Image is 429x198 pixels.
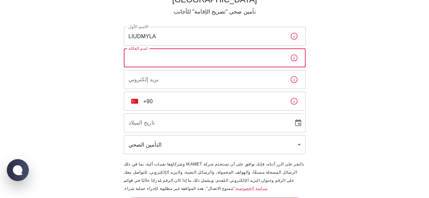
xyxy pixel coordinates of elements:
[235,186,268,191] a: سياسة الخصوصية.
[124,162,304,191] font: بالنقر على الزر أدناه، فإنك توافق على أن تستخدم شركة IKAMET وشركاؤها تقنيات آلية، بما في ذلك الرس...
[129,46,148,50] font: اسم العائلة
[173,9,255,15] font: تأمين صحي "تصريح الإقامة" للأجانب
[129,95,141,107] button: اختر البلد
[129,142,161,148] font: التأمين الصحي
[129,24,148,29] font: الاسم الأول
[291,116,305,130] button: اختر التاريخ
[124,135,306,154] div: التأمين الصحي
[124,113,289,132] input: يوم/شهر/سنة
[131,99,138,104] img: مجهول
